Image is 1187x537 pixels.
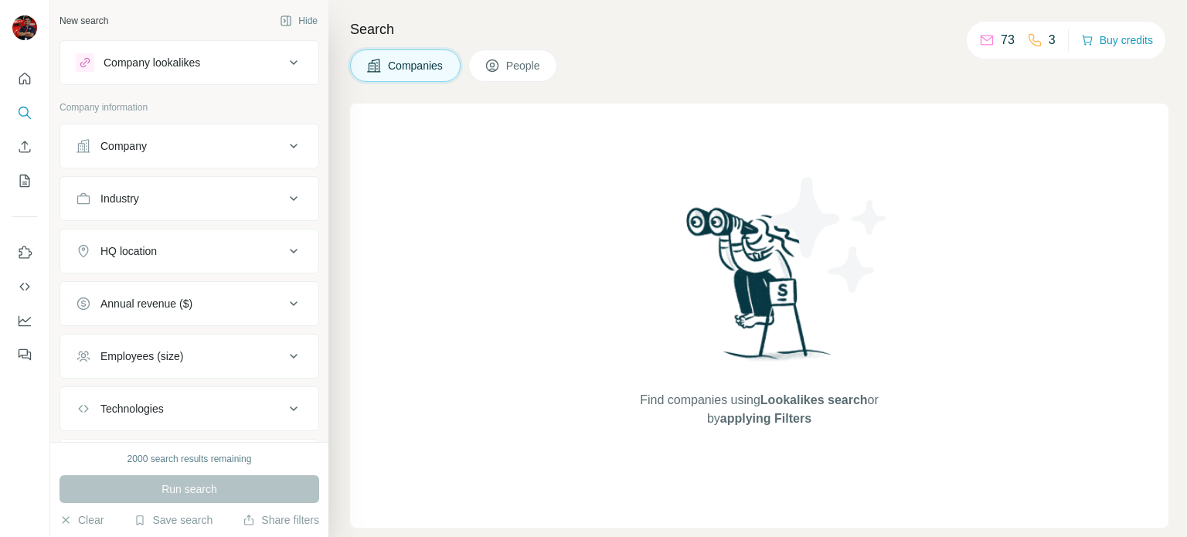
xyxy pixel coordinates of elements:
button: Company lookalikes [60,44,318,81]
button: Share filters [243,512,319,528]
img: Surfe Illustration - Stars [760,165,899,304]
div: Annual revenue ($) [100,296,192,311]
button: Use Surfe API [12,273,37,301]
p: 73 [1001,31,1015,49]
button: Quick start [12,65,37,93]
div: Industry [100,191,139,206]
p: 3 [1049,31,1056,49]
button: Feedback [12,341,37,369]
div: Company [100,138,147,154]
div: Company lookalikes [104,55,200,70]
button: Company [60,127,318,165]
div: 2000 search results remaining [128,452,252,466]
span: Lookalikes search [760,393,868,406]
span: applying Filters [720,412,811,425]
img: Surfe Illustration - Woman searching with binoculars [679,203,840,376]
button: Technologies [60,390,318,427]
span: People [506,58,542,73]
button: Hide [269,9,328,32]
div: New search [60,14,108,28]
span: Companies [388,58,444,73]
span: Find companies using or by [635,391,883,428]
button: Buy credits [1081,29,1153,51]
button: Enrich CSV [12,133,37,161]
p: Company information [60,100,319,114]
h4: Search [350,19,1168,40]
button: Industry [60,180,318,217]
button: Save search [134,512,213,528]
button: Use Surfe on LinkedIn [12,239,37,267]
img: Avatar [12,15,37,40]
button: Annual revenue ($) [60,285,318,322]
button: Dashboard [12,307,37,335]
button: HQ location [60,233,318,270]
button: Search [12,99,37,127]
button: Clear [60,512,104,528]
button: Employees (size) [60,338,318,375]
div: HQ location [100,243,157,259]
button: My lists [12,167,37,195]
div: Employees (size) [100,348,183,364]
div: Technologies [100,401,164,416]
